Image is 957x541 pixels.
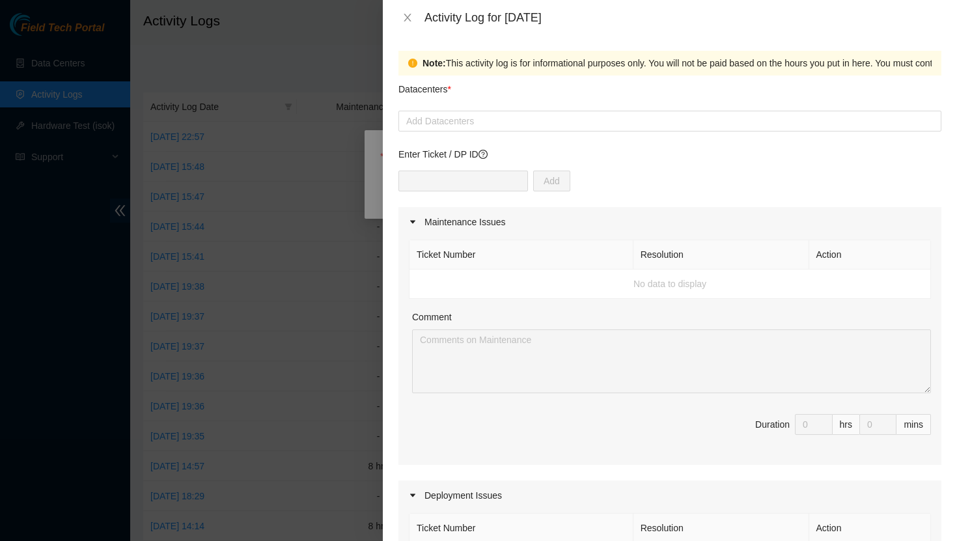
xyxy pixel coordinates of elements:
[809,240,931,270] th: Action
[409,270,931,299] td: No data to display
[424,10,941,25] div: Activity Log for [DATE]
[398,207,941,237] div: Maintenance Issues
[412,329,931,393] textarea: Comment
[409,240,633,270] th: Ticket Number
[423,56,446,70] strong: Note:
[398,480,941,510] div: Deployment Issues
[896,414,931,435] div: mins
[478,150,488,159] span: question-circle
[755,417,790,432] div: Duration
[633,240,809,270] th: Resolution
[409,492,417,499] span: caret-right
[408,59,417,68] span: exclamation-circle
[833,414,860,435] div: hrs
[402,12,413,23] span: close
[409,218,417,226] span: caret-right
[412,310,452,324] label: Comment
[533,171,570,191] button: Add
[398,76,451,96] p: Datacenters
[398,12,417,24] button: Close
[398,147,941,161] p: Enter Ticket / DP ID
